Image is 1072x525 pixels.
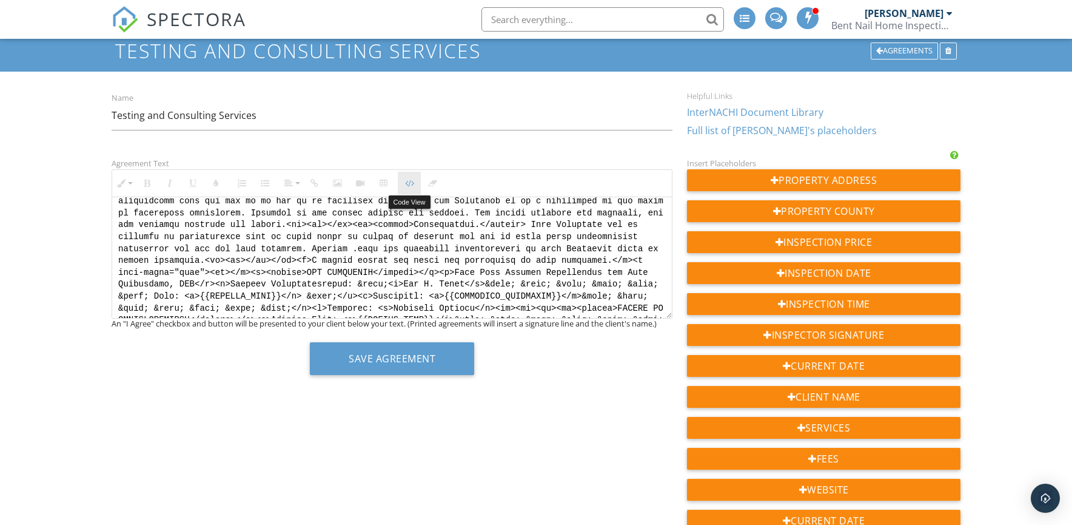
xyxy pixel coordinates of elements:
a: Full list of [PERSON_NAME]'s placeholders [687,124,877,137]
div: Services [687,417,960,439]
div: Code View [389,195,430,209]
div: Inspection Time [687,293,960,315]
div: Property County [687,200,960,222]
div: Inspection Date [687,262,960,284]
div: Helpful Links [687,91,960,101]
button: Inline Style [112,172,135,195]
label: Agreement Text [112,158,169,169]
input: Search everything... [481,7,724,32]
div: Property Address [687,169,960,191]
div: Client Name [687,386,960,408]
div: Website [687,479,960,501]
a: Agreements [871,44,940,55]
div: Open Intercom Messenger [1031,484,1060,513]
div: Bent Nail Home Inspection Services [831,19,953,32]
div: Inspection Price [687,231,960,253]
a: InterNACHI Document Library [687,106,823,119]
button: Insert Link (⌘K) [303,172,326,195]
label: Name [112,93,133,104]
button: Clear Formatting [421,172,444,195]
div: [PERSON_NAME] [865,7,943,19]
div: Current Date [687,355,960,377]
label: Insert Placeholders [687,158,756,169]
div: Fees [687,448,960,470]
a: SPECTORA [112,16,246,42]
div: Inspector Signature [687,324,960,346]
div: Agreements [871,42,938,59]
h1: Testing and Consulting Services [115,40,957,61]
span: SPECTORA [147,6,246,32]
button: Save Agreement [310,342,474,375]
div: An "I Agree" checkbox and button will be presented to your client below your text. (Printed agree... [112,319,672,328]
img: The Best Home Inspection Software - Spectora [112,6,138,33]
